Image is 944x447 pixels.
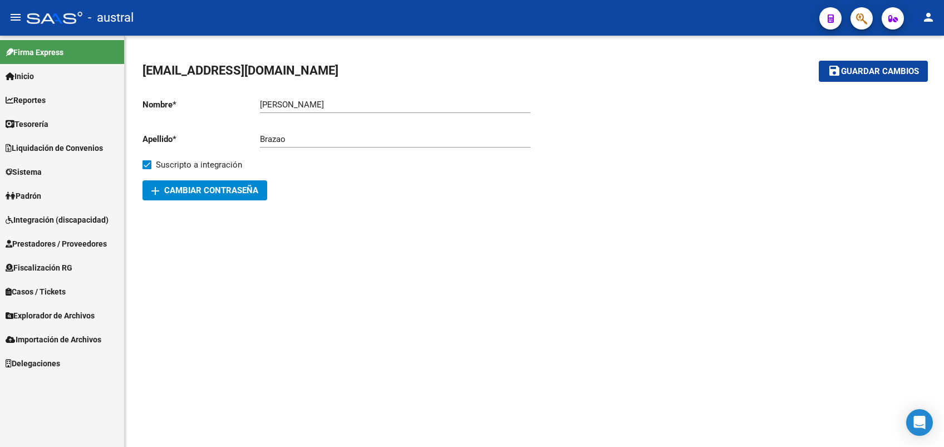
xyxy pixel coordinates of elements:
[6,238,107,250] span: Prestadores / Proveedores
[88,6,134,30] span: - austral
[142,180,267,200] button: Cambiar Contraseña
[6,333,101,346] span: Importación de Archivos
[906,409,933,436] div: Open Intercom Messenger
[149,184,162,198] mat-icon: add
[6,310,95,322] span: Explorador de Archivos
[6,94,46,106] span: Reportes
[6,286,66,298] span: Casos / Tickets
[6,70,34,82] span: Inicio
[828,64,841,77] mat-icon: save
[6,190,41,202] span: Padrón
[6,214,109,226] span: Integración (discapacidad)
[819,61,928,81] button: Guardar cambios
[6,142,103,154] span: Liquidación de Convenios
[6,166,42,178] span: Sistema
[922,11,935,24] mat-icon: person
[151,185,258,195] span: Cambiar Contraseña
[9,11,22,24] mat-icon: menu
[6,118,48,130] span: Tesorería
[142,63,338,77] span: [EMAIL_ADDRESS][DOMAIN_NAME]
[6,46,63,58] span: Firma Express
[841,67,919,77] span: Guardar cambios
[156,158,242,171] span: Suscripto a integración
[142,133,260,145] p: Apellido
[6,357,60,370] span: Delegaciones
[6,262,72,274] span: Fiscalización RG
[142,99,260,111] p: Nombre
